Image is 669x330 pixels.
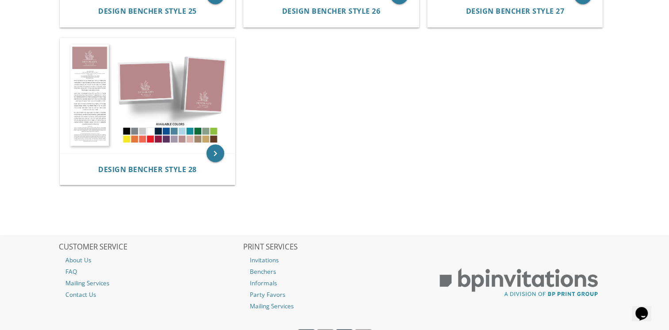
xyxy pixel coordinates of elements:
[243,242,426,251] h2: PRINT SERVICES
[98,164,197,174] span: Design Bencher Style 28
[466,7,564,15] a: Design Bencher Style 27
[59,242,242,251] h2: CUSTOMER SERVICE
[243,288,426,300] a: Party Favors
[427,260,610,304] img: BP Print Group
[206,144,224,162] a: keyboard_arrow_right
[243,265,426,277] a: Benchers
[59,288,242,300] a: Contact Us
[632,295,660,321] iframe: chat widget
[243,277,426,288] a: Informals
[243,300,426,311] a: Mailing Services
[282,7,381,15] a: Design Bencher Style 26
[243,254,426,265] a: Invitations
[59,277,242,288] a: Mailing Services
[59,254,242,265] a: About Us
[98,7,197,15] a: Design Bencher Style 25
[466,6,564,16] span: Design Bencher Style 27
[98,6,197,16] span: Design Bencher Style 25
[60,38,235,153] img: Design Bencher Style 28
[59,265,242,277] a: FAQ
[282,6,381,16] span: Design Bencher Style 26
[98,165,197,173] a: Design Bencher Style 28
